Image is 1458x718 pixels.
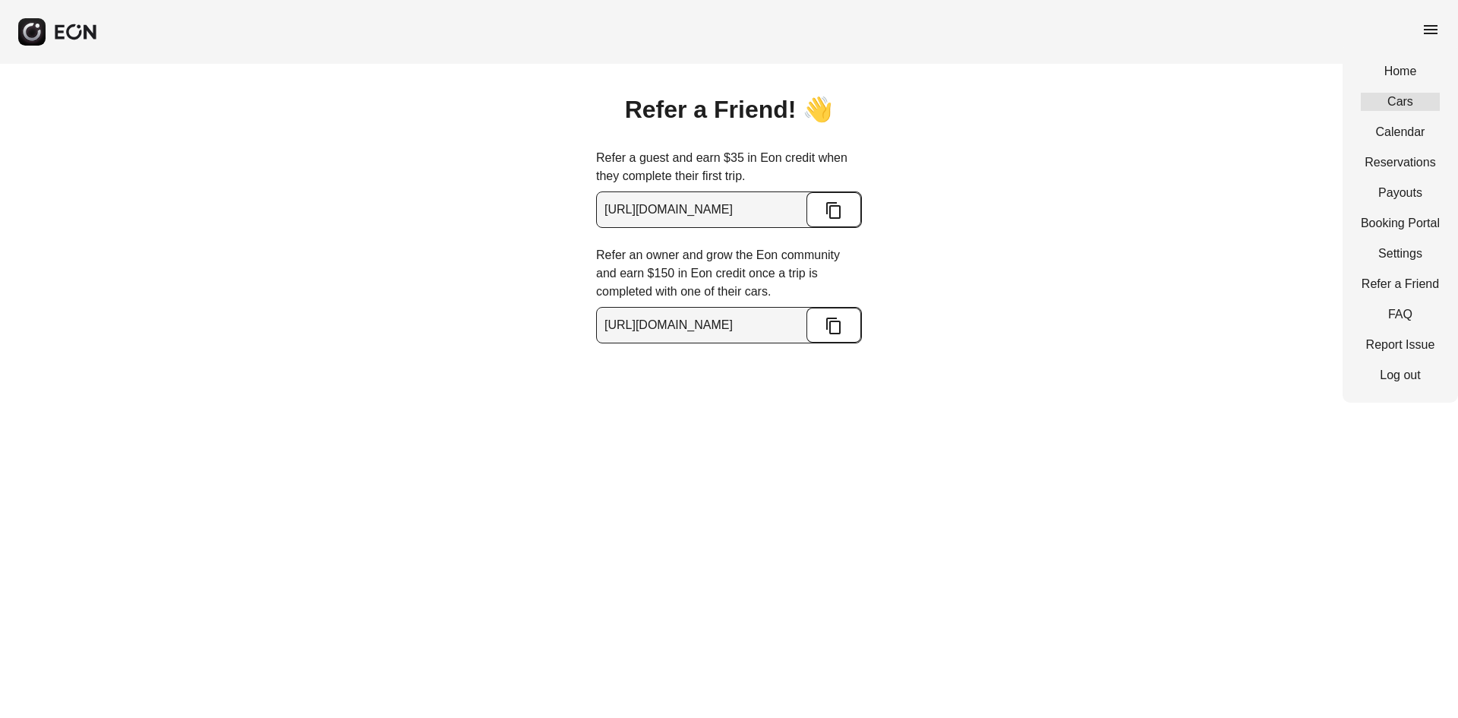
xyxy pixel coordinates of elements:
[1361,305,1440,324] a: FAQ
[596,246,862,301] p: Refer an owner and grow the Eon community and earn $150 in Eon credit once a trip is completed wi...
[1361,93,1440,111] a: Cars
[825,201,843,220] span: content_copy
[825,317,843,335] span: content_copy
[1361,366,1440,384] a: Log out
[1361,62,1440,81] a: Home
[1361,153,1440,172] a: Reservations
[1422,21,1440,39] span: menu
[1361,184,1440,202] a: Payouts
[597,201,733,219] div: [URL][DOMAIN_NAME]
[625,100,834,119] h1: Refer a Friend! 👋
[1361,214,1440,232] a: Booking Portal
[597,316,733,334] div: [URL][DOMAIN_NAME]
[596,149,862,185] p: Refer a guest and earn $35 in Eon credit when they complete their first trip.
[1361,123,1440,141] a: Calendar
[1361,245,1440,263] a: Settings
[1361,275,1440,293] a: Refer a Friend
[1361,336,1440,354] a: Report Issue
